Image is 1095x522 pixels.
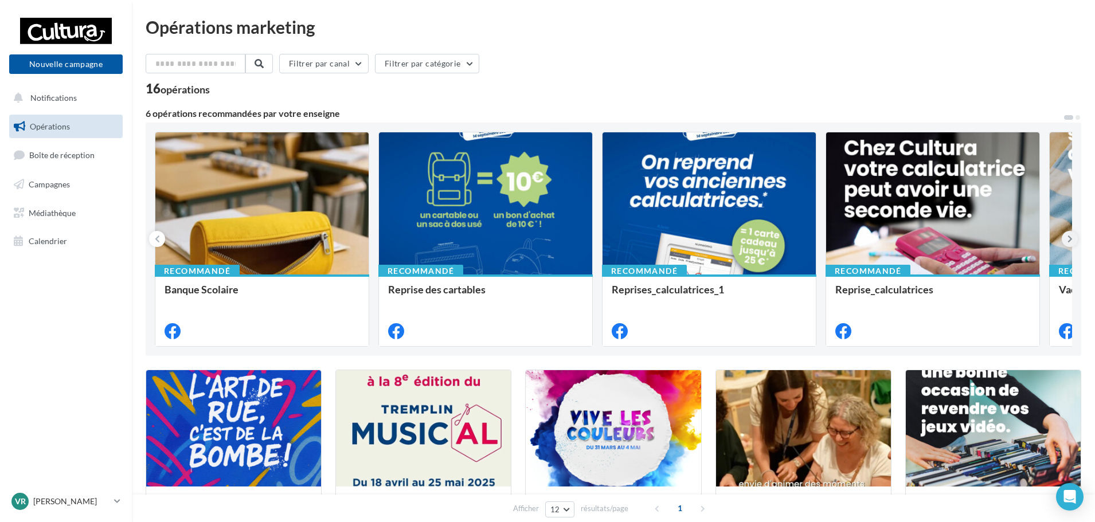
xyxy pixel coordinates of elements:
[581,503,628,514] span: résultats/page
[146,18,1081,36] div: Opérations marketing
[378,265,463,277] div: Recommandé
[33,496,109,507] p: [PERSON_NAME]
[165,284,359,307] div: Banque Scolaire
[612,284,807,307] div: Reprises_calculatrices_1
[9,54,123,74] button: Nouvelle campagne
[29,236,67,246] span: Calendrier
[671,499,689,517] span: 1
[7,201,125,225] a: Médiathèque
[161,84,210,95] div: opérations
[30,93,77,103] span: Notifications
[826,265,910,277] div: Recommandé
[375,54,479,73] button: Filtrer par catégorie
[550,505,560,514] span: 12
[1056,483,1084,511] div: Open Intercom Messenger
[7,172,125,197] a: Campagnes
[29,179,70,189] span: Campagnes
[602,265,687,277] div: Recommandé
[29,150,95,160] span: Boîte de réception
[513,503,539,514] span: Afficher
[7,229,125,253] a: Calendrier
[155,265,240,277] div: Recommandé
[279,54,369,73] button: Filtrer par canal
[30,121,70,131] span: Opérations
[7,115,125,139] a: Opérations
[388,284,583,307] div: Reprise des cartables
[7,86,120,110] button: Notifications
[29,207,76,217] span: Médiathèque
[545,501,574,517] button: 12
[7,143,125,167] a: Boîte de réception
[146,83,210,95] div: 16
[146,109,1063,118] div: 6 opérations recommandées par votre enseigne
[835,284,1030,307] div: Reprise_calculatrices
[15,496,26,507] span: Vr
[9,490,123,512] a: Vr [PERSON_NAME]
